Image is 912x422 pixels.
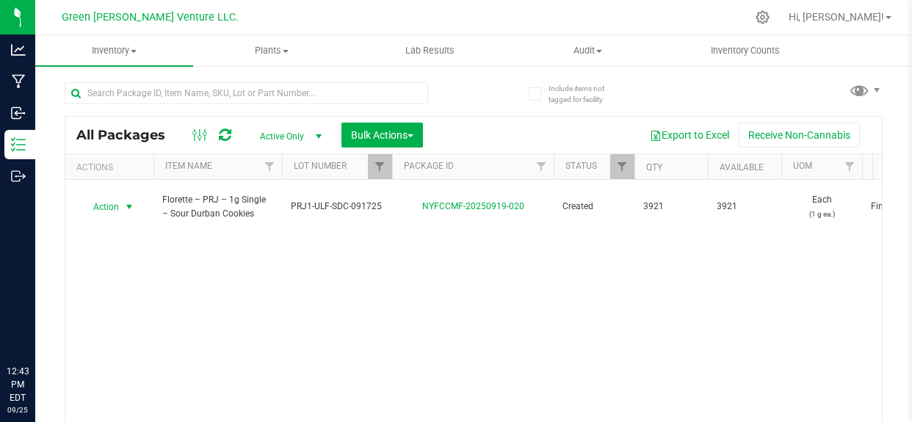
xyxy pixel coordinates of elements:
p: (1 g ea.) [790,207,853,221]
a: Lot Number [294,161,347,171]
span: Include items not tagged for facility [549,83,622,105]
iframe: Resource center [15,305,59,349]
a: Plants [193,35,351,66]
a: Package ID [404,161,454,171]
a: Inventory [35,35,193,66]
span: Inventory Counts [691,44,800,57]
inline-svg: Manufacturing [11,74,26,89]
a: Filter [258,154,282,179]
span: Hi, [PERSON_NAME]! [789,11,884,23]
span: 3921 [643,200,699,214]
a: Filter [610,154,634,179]
span: Green [PERSON_NAME] Venture LLC. [62,11,239,23]
button: Bulk Actions [341,123,423,148]
span: Florette – PRJ – 1g Single – Sour Durban Cookies [162,193,273,221]
a: Lab Results [351,35,509,66]
span: All Packages [76,127,180,143]
a: Filter [368,154,392,179]
a: Status [565,161,597,171]
span: Action [80,197,120,217]
a: Available [720,162,764,172]
p: 12:43 PM EDT [7,365,29,404]
inline-svg: Analytics [11,43,26,57]
span: 3921 [717,200,772,214]
a: UOM [793,161,812,171]
div: Manage settings [753,10,772,24]
span: PRJ1-ULF-SDC-091725 [291,200,383,214]
input: Search Package ID, Item Name, SKU, Lot or Part Number... [65,82,428,104]
a: Filter [838,154,862,179]
span: Each [790,193,853,221]
p: 09/25 [7,404,29,415]
span: Inventory [35,44,193,57]
span: Plants [194,44,350,57]
a: Audit [509,35,667,66]
button: Export to Excel [640,123,739,148]
a: Inventory Counts [667,35,825,66]
span: Lab Results [386,44,474,57]
inline-svg: Outbound [11,169,26,183]
span: select [120,197,139,217]
div: Actions [76,162,148,172]
span: Bulk Actions [351,129,413,141]
span: Audit [510,44,666,57]
a: NYFCCMF-20250919-020 [422,201,524,211]
inline-svg: Inbound [11,106,26,120]
a: Item Name [165,161,212,171]
a: Qty [646,162,662,172]
span: Created [562,200,626,214]
inline-svg: Inventory [11,137,26,152]
a: Filter [529,154,554,179]
button: Receive Non-Cannabis [739,123,860,148]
